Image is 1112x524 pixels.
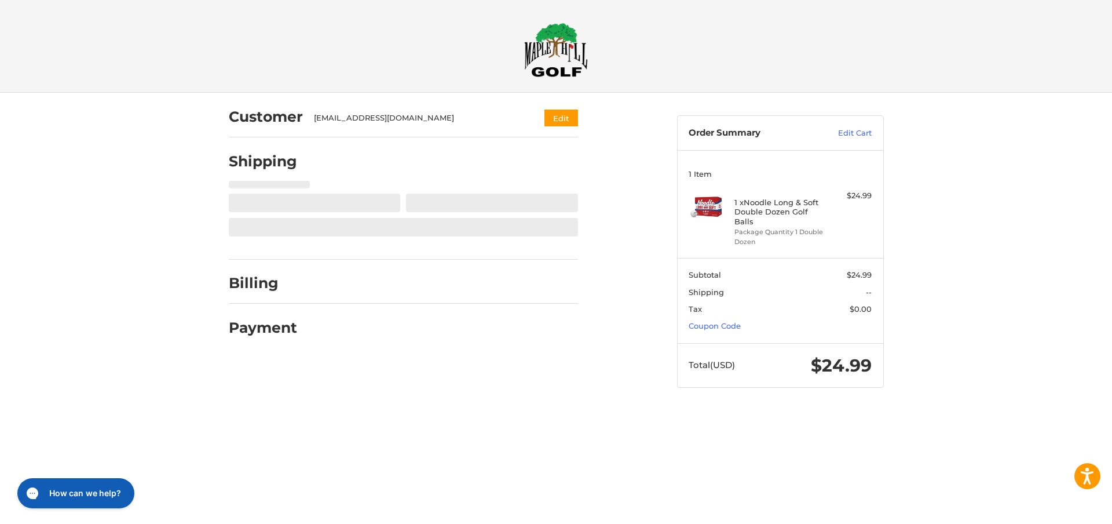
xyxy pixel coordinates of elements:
h4: 1 x Noodle Long & Soft Double Dozen Golf Balls [734,198,823,226]
span: $24.99 [811,355,872,376]
button: Edit [544,110,578,126]
span: $24.99 [847,270,872,279]
div: $24.99 [826,190,872,202]
h3: 1 Item [689,169,872,179]
span: Subtotal [689,270,721,279]
h2: Shipping [229,152,297,170]
iframe: Gorgias live chat messenger [12,474,138,512]
span: -- [866,288,872,297]
li: Package Quantity 1 Double Dozen [734,227,823,246]
h2: Customer [229,108,303,126]
h2: Billing [229,274,297,292]
span: Tax [689,304,702,314]
img: Maple Hill Golf [524,23,588,77]
span: Shipping [689,288,724,297]
a: Coupon Code [689,321,741,330]
iframe: Google Customer Reviews [1016,493,1112,524]
span: Total (USD) [689,359,735,370]
h3: Order Summary [689,128,813,139]
h2: Payment [229,319,297,337]
div: [EMAIL_ADDRESS][DOMAIN_NAME] [314,112,522,124]
a: Edit Cart [813,128,872,139]
span: $0.00 [850,304,872,314]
